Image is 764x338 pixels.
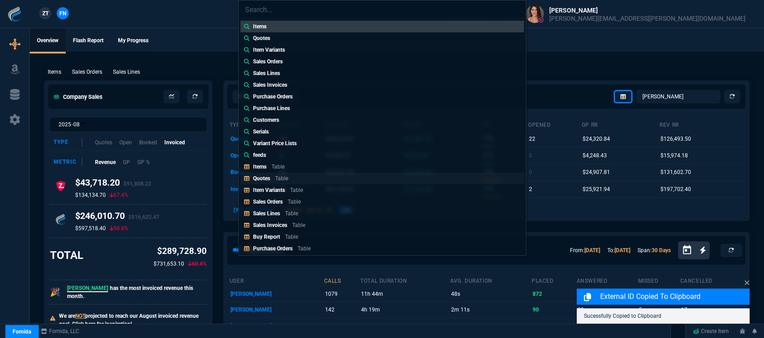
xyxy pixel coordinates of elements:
p: Sales Orders [253,199,283,205]
p: Table [288,199,301,205]
p: Sales Lines [253,69,280,77]
a: msbcCompanyName [38,327,82,335]
p: Item Variants [253,46,285,54]
p: Sales Lines [253,210,280,217]
p: Item Variants [253,187,285,193]
p: Quotes [253,34,270,42]
p: Table [298,245,311,252]
p: Table [285,234,298,240]
p: Quotes [253,175,270,182]
p: External ID Copied to Clipboard [600,291,748,302]
p: Sucessfully Copied to Clipboard [584,312,742,320]
p: Table [275,175,288,182]
p: Table [285,210,298,217]
p: Customers [253,116,279,124]
p: Table [271,164,285,170]
p: Variant Price Lists [253,139,297,147]
p: Purchase Orders [253,93,293,101]
p: Table [290,187,303,193]
p: Purchase Lines [253,104,290,112]
p: Sales Invoices [253,81,287,89]
p: Items [253,22,267,31]
p: Purchase Orders [253,245,293,252]
p: Buy Report [253,234,280,240]
a: Create Item [689,325,732,338]
p: Items [253,164,267,170]
p: Sales Invoices [253,222,287,228]
p: Sales Orders [253,58,283,66]
p: Table [292,222,305,228]
p: Serials [253,128,269,136]
input: Search... [239,0,526,18]
p: feeds [253,151,266,159]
